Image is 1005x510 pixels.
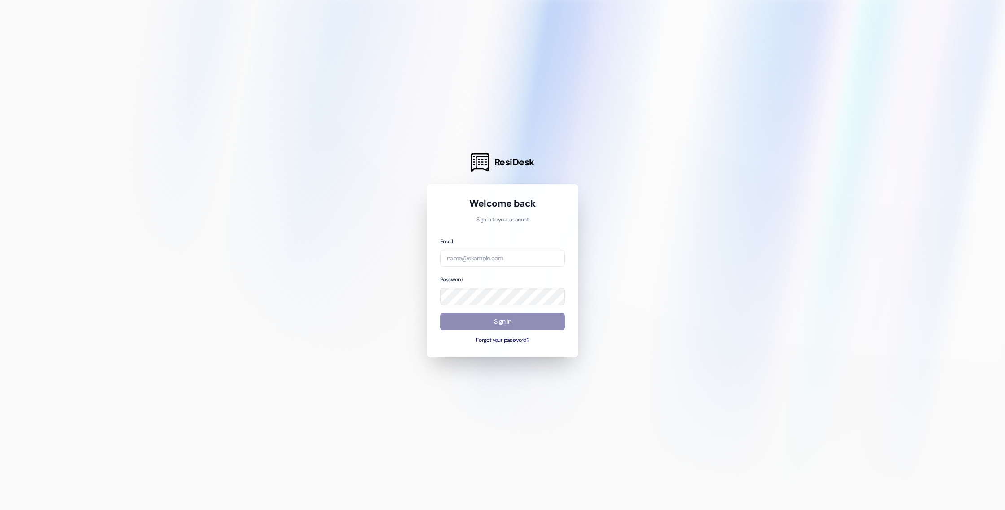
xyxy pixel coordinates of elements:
label: Email [440,238,453,245]
label: Password [440,276,463,283]
img: ResiDesk Logo [471,153,489,172]
h1: Welcome back [440,197,565,210]
button: Forgot your password? [440,337,565,345]
p: Sign in to your account [440,216,565,224]
button: Sign In [440,313,565,330]
span: ResiDesk [494,156,534,169]
input: name@example.com [440,250,565,267]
